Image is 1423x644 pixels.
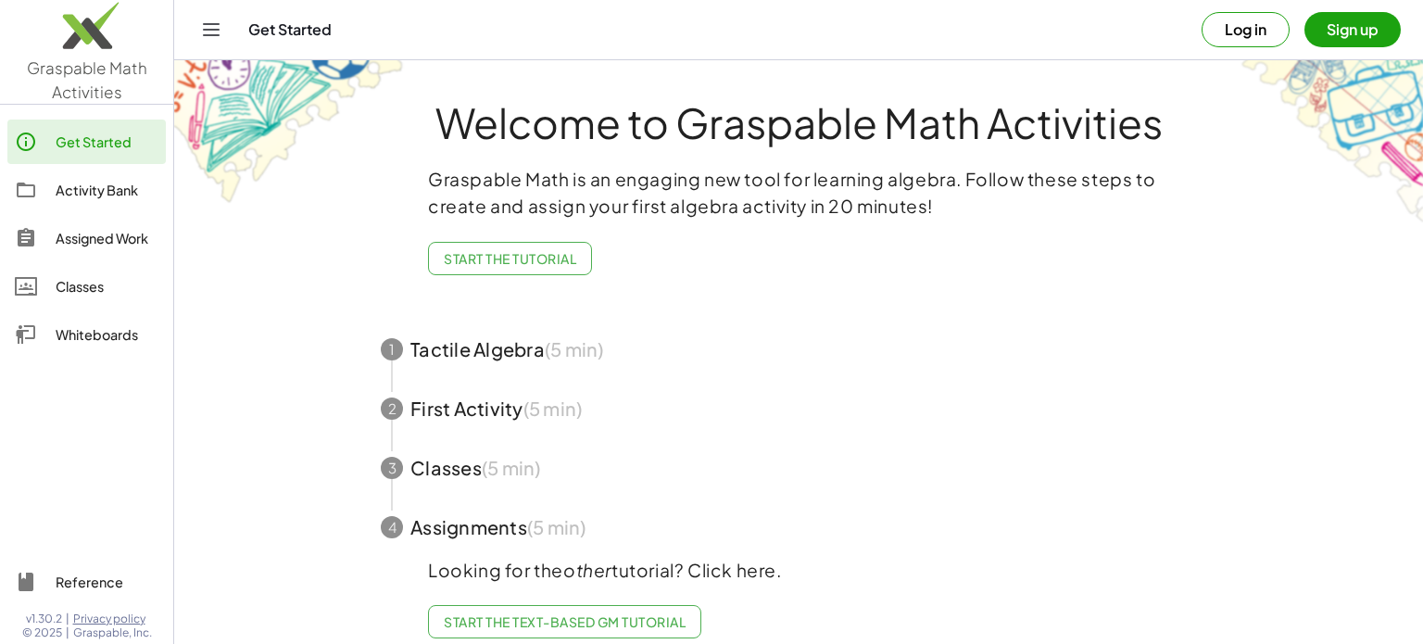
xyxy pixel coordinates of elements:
button: 1Tactile Algebra(5 min) [359,320,1239,379]
button: 2First Activity(5 min) [359,379,1239,438]
div: Get Started [56,131,158,153]
span: Graspable, Inc. [73,625,152,640]
a: Start the Text-based GM Tutorial [428,605,701,638]
div: Classes [56,275,158,297]
h1: Welcome to Graspable Math Activities [346,101,1251,144]
div: Assigned Work [56,227,158,249]
p: Graspable Math is an engaging new tool for learning algebra. Follow these steps to create and ass... [428,166,1169,220]
button: 3Classes(5 min) [359,438,1239,498]
button: 4Assignments(5 min) [359,498,1239,557]
em: other [563,559,611,581]
span: | [66,612,69,626]
span: | [66,625,69,640]
button: Sign up [1304,12,1401,47]
button: Start the Tutorial [428,242,592,275]
div: 2 [381,398,403,420]
a: Get Started [7,120,166,164]
a: Privacy policy [73,612,152,626]
div: Whiteboards [56,323,158,346]
span: Start the Tutorial [444,250,576,267]
div: Activity Bank [56,179,158,201]
span: Graspable Math Activities [27,57,147,102]
a: Whiteboards [7,312,166,357]
a: Activity Bank [7,168,166,212]
div: 4 [381,516,403,538]
div: 3 [381,457,403,479]
a: Reference [7,560,166,604]
a: Classes [7,264,166,309]
div: Reference [56,571,158,593]
span: © 2025 [22,625,62,640]
button: Log in [1202,12,1290,47]
p: Looking for the tutorial? Click here. [428,557,1169,584]
span: Start the Text-based GM Tutorial [444,613,686,630]
div: 1 [381,338,403,360]
img: get-started-bg-ul-Ceg4j33I.png [174,58,406,206]
a: Assigned Work [7,216,166,260]
button: Toggle navigation [196,15,226,44]
span: v1.30.2 [26,612,62,626]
